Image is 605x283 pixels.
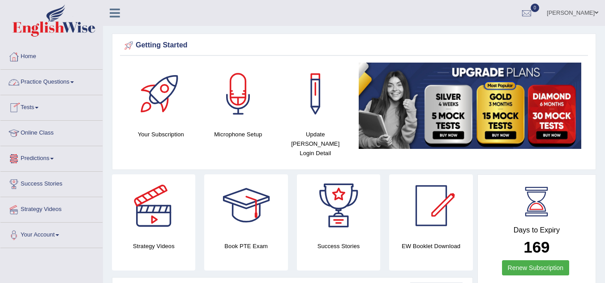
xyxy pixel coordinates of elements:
[488,226,586,234] h4: Days to Expiry
[112,241,195,251] h4: Strategy Videos
[0,44,103,67] a: Home
[204,130,273,139] h4: Microphone Setup
[359,63,582,149] img: small5.jpg
[0,95,103,118] a: Tests
[523,238,549,256] b: 169
[281,130,350,158] h4: Update [PERSON_NAME] Login Detail
[389,241,472,251] h4: EW Booklet Download
[122,39,586,52] div: Getting Started
[531,4,540,12] span: 0
[127,130,195,139] h4: Your Subscription
[297,241,380,251] h4: Success Stories
[204,241,287,251] h4: Book PTE Exam
[0,70,103,92] a: Practice Questions
[0,223,103,245] a: Your Account
[0,121,103,143] a: Online Class
[502,260,570,275] a: Renew Subscription
[0,146,103,169] a: Predictions
[0,197,103,220] a: Strategy Videos
[0,172,103,194] a: Success Stories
